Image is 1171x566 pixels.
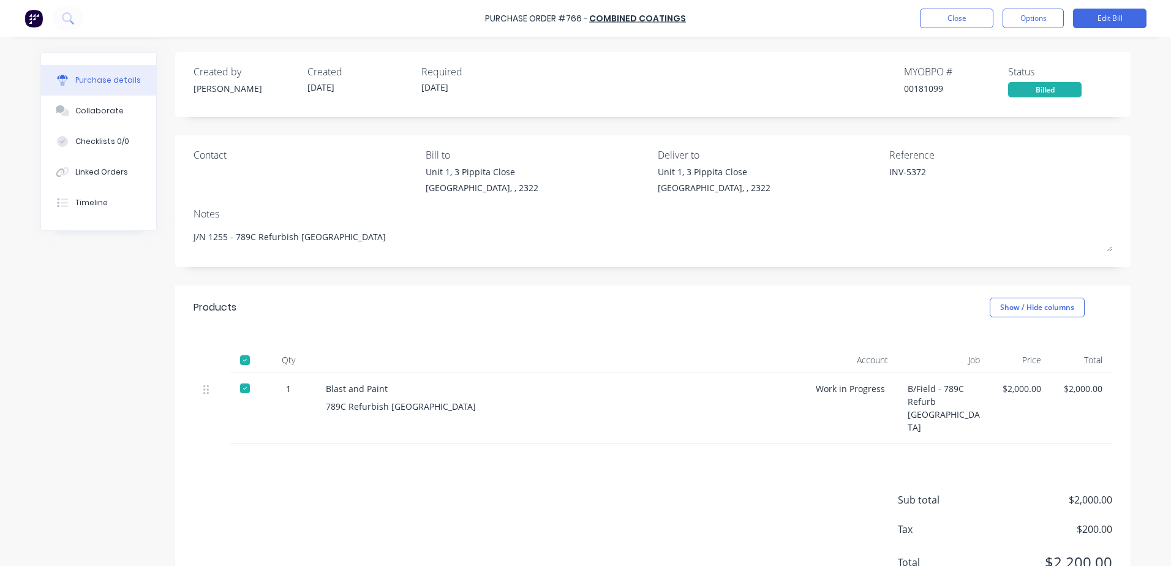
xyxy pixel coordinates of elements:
[990,492,1112,507] span: $2,000.00
[426,181,538,194] div: [GEOGRAPHIC_DATA], , 2322
[485,12,588,25] div: Purchase Order #766 -
[75,75,141,86] div: Purchase details
[889,148,1112,162] div: Reference
[24,9,43,28] img: Factory
[658,165,770,178] div: Unit 1, 3 Pippita Close
[898,372,990,444] div: B/Field - 789C Refurb [GEOGRAPHIC_DATA]
[426,165,538,178] div: Unit 1, 3 Pippita Close
[990,348,1051,372] div: Price
[898,492,990,507] span: Sub total
[990,522,1112,537] span: $200.00
[41,126,156,157] button: Checklists 0/0
[194,148,416,162] div: Contact
[194,82,298,95] div: [PERSON_NAME]
[194,206,1112,221] div: Notes
[920,9,993,28] button: Close
[904,64,1008,79] div: MYOB PO #
[1073,9,1147,28] button: Edit Bill
[194,300,236,315] div: Products
[904,82,1008,95] div: 00181099
[898,522,990,537] span: Tax
[41,187,156,218] button: Timeline
[589,12,686,25] a: Combined Coatings
[1000,382,1041,395] div: $2,000.00
[75,136,129,147] div: Checklists 0/0
[41,157,156,187] button: Linked Orders
[41,96,156,126] button: Collaborate
[75,197,108,208] div: Timeline
[806,348,898,372] div: Account
[426,148,649,162] div: Bill to
[75,167,128,178] div: Linked Orders
[806,372,898,444] div: Work in Progress
[41,65,156,96] button: Purchase details
[194,64,298,79] div: Created by
[261,348,316,372] div: Qty
[898,348,990,372] div: Job
[1061,382,1102,395] div: $2,000.00
[75,105,124,116] div: Collaborate
[990,298,1085,317] button: Show / Hide columns
[1003,9,1064,28] button: Options
[658,181,770,194] div: [GEOGRAPHIC_DATA], , 2322
[421,64,525,79] div: Required
[658,148,881,162] div: Deliver to
[1051,348,1112,372] div: Total
[1008,64,1112,79] div: Status
[889,165,1042,193] textarea: INV-5372
[194,224,1112,252] textarea: J/N 1255 - 789C Refurbish [GEOGRAPHIC_DATA]
[307,64,412,79] div: Created
[326,400,796,413] div: 789C Refurbish [GEOGRAPHIC_DATA]
[326,382,796,395] div: Blast and Paint
[1008,82,1082,97] div: Billed
[271,382,306,395] div: 1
